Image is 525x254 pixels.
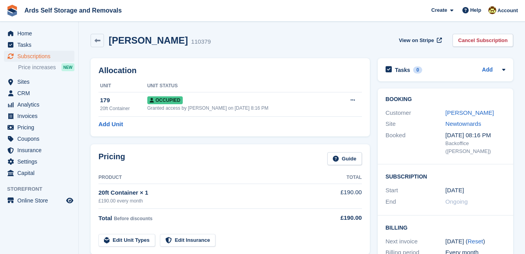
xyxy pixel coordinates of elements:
a: menu [4,195,74,206]
a: menu [4,51,74,62]
a: menu [4,156,74,167]
a: menu [4,88,74,99]
h2: [PERSON_NAME] [109,35,188,46]
a: Newtownards [445,120,481,127]
span: Capital [17,167,65,179]
a: Ards Self Storage and Removals [21,4,125,17]
span: Home [17,28,65,39]
span: Tasks [17,39,65,50]
a: menu [4,133,74,144]
h2: Billing [386,223,505,231]
a: menu [4,76,74,87]
span: Sites [17,76,65,87]
div: [DATE] 08:16 PM [445,131,505,140]
span: Subscriptions [17,51,65,62]
span: Help [470,6,481,14]
img: stora-icon-8386f47178a22dfd0bd8f6a31ec36ba5ce8667c1dd55bd0f319d3a0aa187defe.svg [6,5,18,17]
div: Next invoice [386,237,445,246]
h2: Subscription [386,172,505,180]
div: Backoffice ([PERSON_NAME]) [445,140,505,155]
th: Product [98,171,321,184]
span: Ongoing [445,198,468,205]
a: Guide [327,152,362,165]
div: [DATE] ( ) [445,237,505,246]
h2: Pricing [98,152,125,165]
div: 179 [100,96,147,105]
span: Total [98,215,112,221]
div: 20ft Container [100,105,147,112]
div: 20ft Container × 1 [98,188,321,197]
h2: Allocation [98,66,362,75]
span: Coupons [17,133,65,144]
div: £190.00 [321,214,362,223]
a: View on Stripe [396,34,443,47]
th: Unit Status [147,80,336,92]
a: Price increases NEW [18,63,74,72]
th: Unit [98,80,147,92]
h2: Booking [386,96,505,103]
span: Settings [17,156,65,167]
td: £190.00 [321,184,362,208]
a: Cancel Subscription [453,34,513,47]
img: Mark McFerran [488,6,496,14]
a: Add Unit [98,120,123,129]
h2: Tasks [395,66,410,74]
div: 0 [413,66,422,74]
div: End [386,197,445,206]
div: Site [386,120,445,129]
span: Price increases [18,64,56,71]
span: Before discounts [114,216,152,221]
div: Start [386,186,445,195]
a: menu [4,167,74,179]
a: menu [4,28,74,39]
a: Preview store [65,196,74,205]
span: Create [431,6,447,14]
time: 2025-09-25 00:00:00 UTC [445,186,464,195]
span: Invoices [17,110,65,121]
a: menu [4,39,74,50]
span: Occupied [147,96,183,104]
span: Analytics [17,99,65,110]
span: CRM [17,88,65,99]
span: Pricing [17,122,65,133]
span: Insurance [17,145,65,156]
span: View on Stripe [399,37,434,44]
a: Edit Unit Types [98,234,155,247]
a: [PERSON_NAME] [445,109,494,116]
a: menu [4,145,74,156]
a: menu [4,110,74,121]
span: Online Store [17,195,65,206]
a: Reset [467,238,483,245]
a: menu [4,122,74,133]
div: Booked [386,131,445,155]
div: 110379 [191,37,211,46]
a: Edit Insurance [160,234,216,247]
span: Account [497,7,518,15]
a: Add [482,66,493,75]
th: Total [321,171,362,184]
div: NEW [61,63,74,71]
div: £190.00 every month [98,197,321,204]
div: Granted access by [PERSON_NAME] on [DATE] 8:16 PM [147,105,336,112]
div: Customer [386,109,445,118]
a: menu [4,99,74,110]
span: Storefront [7,185,78,193]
